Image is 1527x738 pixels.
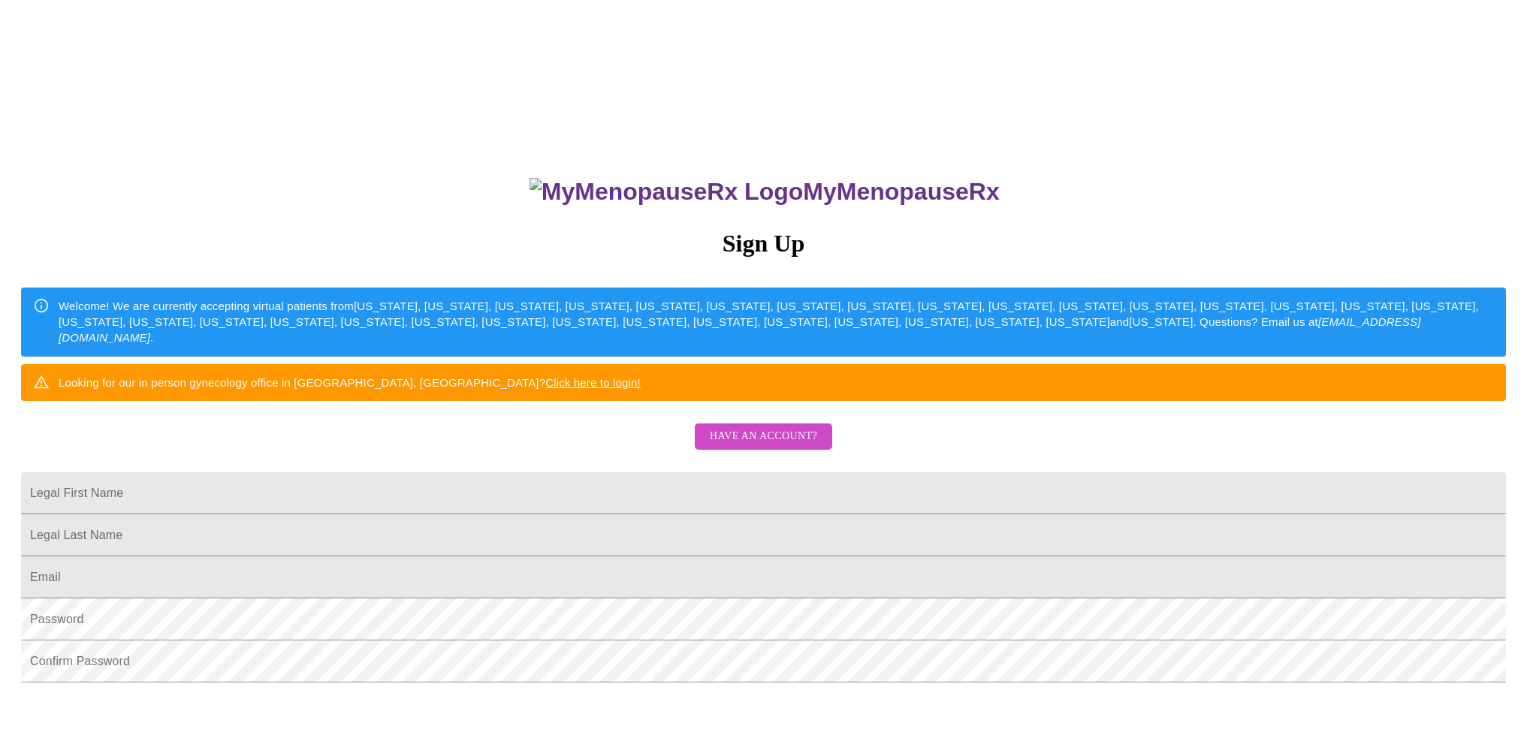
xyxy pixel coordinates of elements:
h3: MyMenopauseRx [23,178,1507,206]
div: Looking for our in person gynecology office in [GEOGRAPHIC_DATA], [GEOGRAPHIC_DATA]? [59,369,641,396]
div: Welcome! We are currently accepting virtual patients from [US_STATE], [US_STATE], [US_STATE], [US... [59,292,1494,352]
button: Have an account? [695,423,832,450]
img: MyMenopauseRx Logo [530,178,803,206]
span: Have an account? [710,427,817,446]
em: [EMAIL_ADDRESS][DOMAIN_NAME] [59,315,1421,344]
a: Have an account? [691,440,836,453]
h3: Sign Up [21,230,1506,258]
a: Click here to login! [545,376,641,389]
